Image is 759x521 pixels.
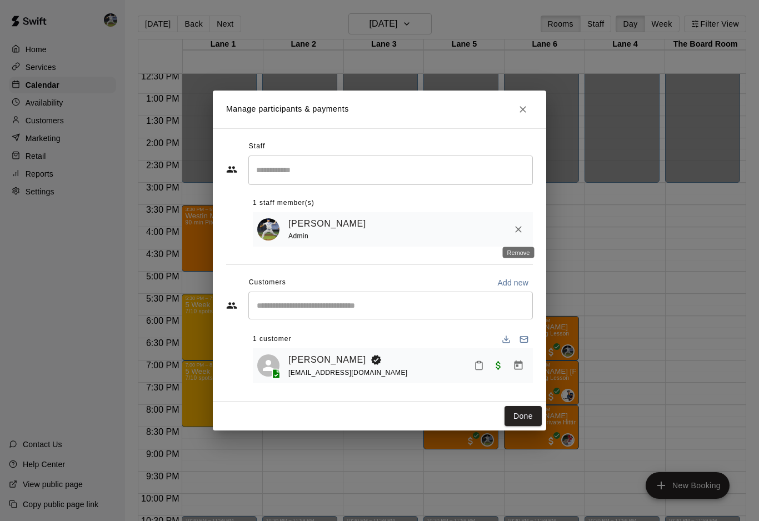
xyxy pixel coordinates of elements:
[508,219,528,239] button: Remove
[503,247,535,258] div: Remove
[497,330,515,348] button: Download list
[288,353,366,367] a: [PERSON_NAME]
[249,274,286,292] span: Customers
[288,232,308,240] span: Admin
[488,360,508,370] span: Paid with Credit
[371,354,382,365] svg: Booking Owner
[248,292,533,319] div: Start typing to search customers...
[288,217,366,231] a: [PERSON_NAME]
[513,99,533,119] button: Close
[249,138,265,156] span: Staff
[493,274,533,292] button: Add new
[226,300,237,311] svg: Customers
[497,277,528,288] p: Add new
[226,103,349,115] p: Manage participants & payments
[257,218,279,241] img: Rylan Pranger
[257,354,279,377] div: Evan Chambers
[470,356,488,375] button: Mark attendance
[253,194,314,212] span: 1 staff member(s)
[515,330,533,348] button: Email participants
[253,330,291,348] span: 1 customer
[248,156,533,185] div: Search staff
[288,369,408,377] span: [EMAIL_ADDRESS][DOMAIN_NAME]
[508,355,528,375] button: Manage bookings & payment
[505,406,542,427] button: Done
[226,164,237,175] svg: Staff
